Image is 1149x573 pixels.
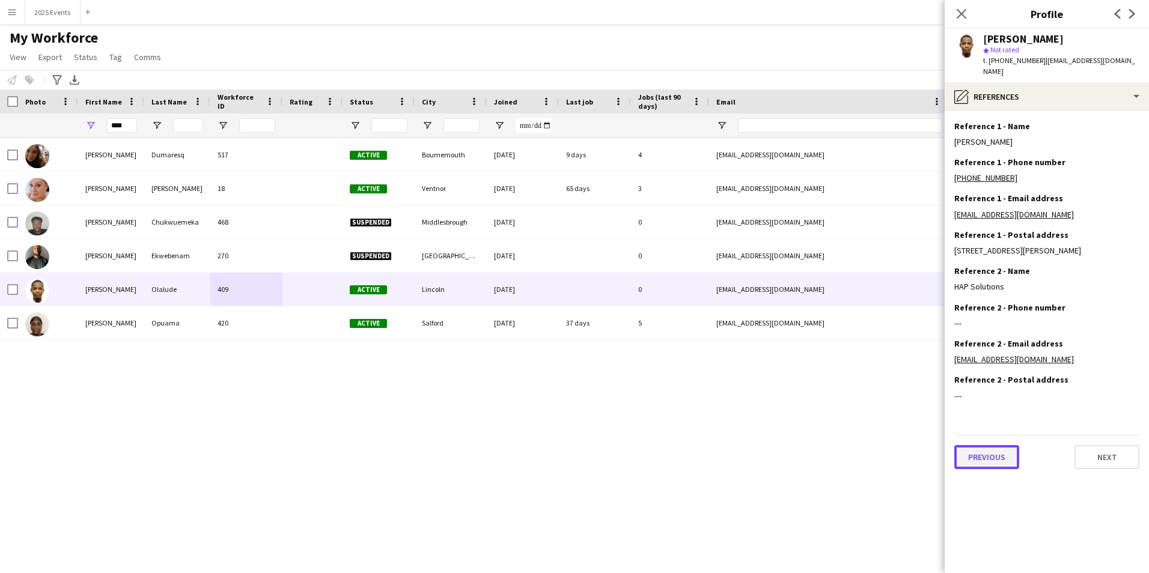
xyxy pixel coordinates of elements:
span: Workforce ID [218,92,261,111]
div: [DATE] [487,138,559,171]
div: 517 [210,138,282,171]
div: 37 days [559,306,631,339]
img: Emma Dumaresq [25,144,49,168]
span: Export [38,52,62,62]
span: Comms [134,52,161,62]
div: 0 [631,205,709,238]
div: Bournemouth [415,138,487,171]
img: Emmanuel Chukwuemeka [25,211,49,235]
span: Active [350,319,387,328]
button: Open Filter Menu [218,120,228,131]
span: Photo [25,97,46,106]
button: Open Filter Menu [422,120,433,131]
h3: Reference 1 - Phone number [954,157,1065,168]
div: [PERSON_NAME] [78,205,144,238]
span: Rating [290,97,312,106]
div: Ekwebenam [144,239,210,272]
span: Suspended [350,252,392,261]
div: [EMAIL_ADDRESS][DOMAIN_NAME] [709,138,949,171]
h3: Reference 2 - Phone number [954,302,1065,313]
span: Last job [566,97,593,106]
button: Next [1074,445,1139,469]
span: Active [350,151,387,160]
a: [EMAIL_ADDRESS][DOMAIN_NAME] [954,209,1074,220]
a: View [5,49,31,65]
div: HAP Solutions [954,281,1139,292]
div: 270 [210,239,282,272]
span: Active [350,285,387,294]
img: Emma Edwards [25,178,49,202]
span: Last Name [151,97,187,106]
div: [PERSON_NAME] [144,172,210,205]
span: Suspended [350,218,392,227]
a: Export [34,49,67,65]
input: Workforce ID Filter Input [239,118,275,133]
input: City Filter Input [443,118,480,133]
div: Lincoln [415,273,487,306]
input: Joined Filter Input [516,118,552,133]
div: [EMAIL_ADDRESS][DOMAIN_NAME] [709,273,949,306]
div: [PERSON_NAME] [78,273,144,306]
button: Open Filter Menu [85,120,96,131]
button: 2025 Events [25,1,81,24]
input: Status Filter Input [371,118,407,133]
a: Comms [129,49,166,65]
button: Open Filter Menu [350,120,361,131]
input: Last Name Filter Input [173,118,203,133]
app-action-btn: Advanced filters [50,73,64,87]
img: Voke Emmanuella Opuama [25,312,49,336]
div: [DATE] [487,273,559,306]
div: [DATE] [487,172,559,205]
div: Dumaresq [144,138,210,171]
div: Olalude [144,273,210,306]
input: Email Filter Input [738,118,942,133]
span: Tag [109,52,122,62]
div: [DATE] [487,205,559,238]
a: Tag [105,49,127,65]
a: [EMAIL_ADDRESS][DOMAIN_NAME] [954,354,1074,365]
span: My Workforce [10,29,98,47]
a: [PHONE_NUMBER] [954,172,1017,183]
div: 409 [210,273,282,306]
div: [STREET_ADDRESS][PERSON_NAME] [954,245,1139,256]
div: 468 [210,205,282,238]
div: 18 [210,172,282,205]
div: --- [954,318,1139,329]
div: [DATE] [487,306,559,339]
span: View [10,52,26,62]
div: [PERSON_NAME] [78,239,144,272]
div: [EMAIL_ADDRESS][DOMAIN_NAME] [709,205,949,238]
div: [PERSON_NAME] [954,136,1139,147]
div: 420 [210,306,282,339]
a: Status [69,49,102,65]
h3: Reference 1 - Postal address [954,229,1068,240]
span: City [422,97,436,106]
div: Opuama [144,306,210,339]
h3: Reference 1 - Email address [954,193,1063,204]
span: Joined [494,97,517,106]
span: Status [350,97,373,106]
span: First Name [85,97,122,106]
span: Not rated [990,45,1019,54]
div: [PERSON_NAME] [78,138,144,171]
img: Emmanuel Olalude [25,279,49,303]
div: 5 [631,306,709,339]
span: Jobs (last 90 days) [638,92,687,111]
div: [GEOGRAPHIC_DATA] [415,239,487,272]
h3: Reference 1 - Name [954,121,1030,132]
button: Previous [954,445,1019,469]
button: Open Filter Menu [716,120,727,131]
app-action-btn: Export XLSX [67,73,82,87]
div: 3 [631,172,709,205]
h3: Reference 2 - Postal address [954,374,1068,385]
div: Middlesbrough [415,205,487,238]
h3: Reference 2 - Email address [954,338,1063,349]
div: [EMAIL_ADDRESS][DOMAIN_NAME] [709,239,949,272]
div: 0 [631,273,709,306]
div: [PERSON_NAME] [78,306,144,339]
div: 9 days [559,138,631,171]
div: --- [954,390,1139,401]
button: Open Filter Menu [494,120,505,131]
div: 4 [631,138,709,171]
input: First Name Filter Input [107,118,137,133]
